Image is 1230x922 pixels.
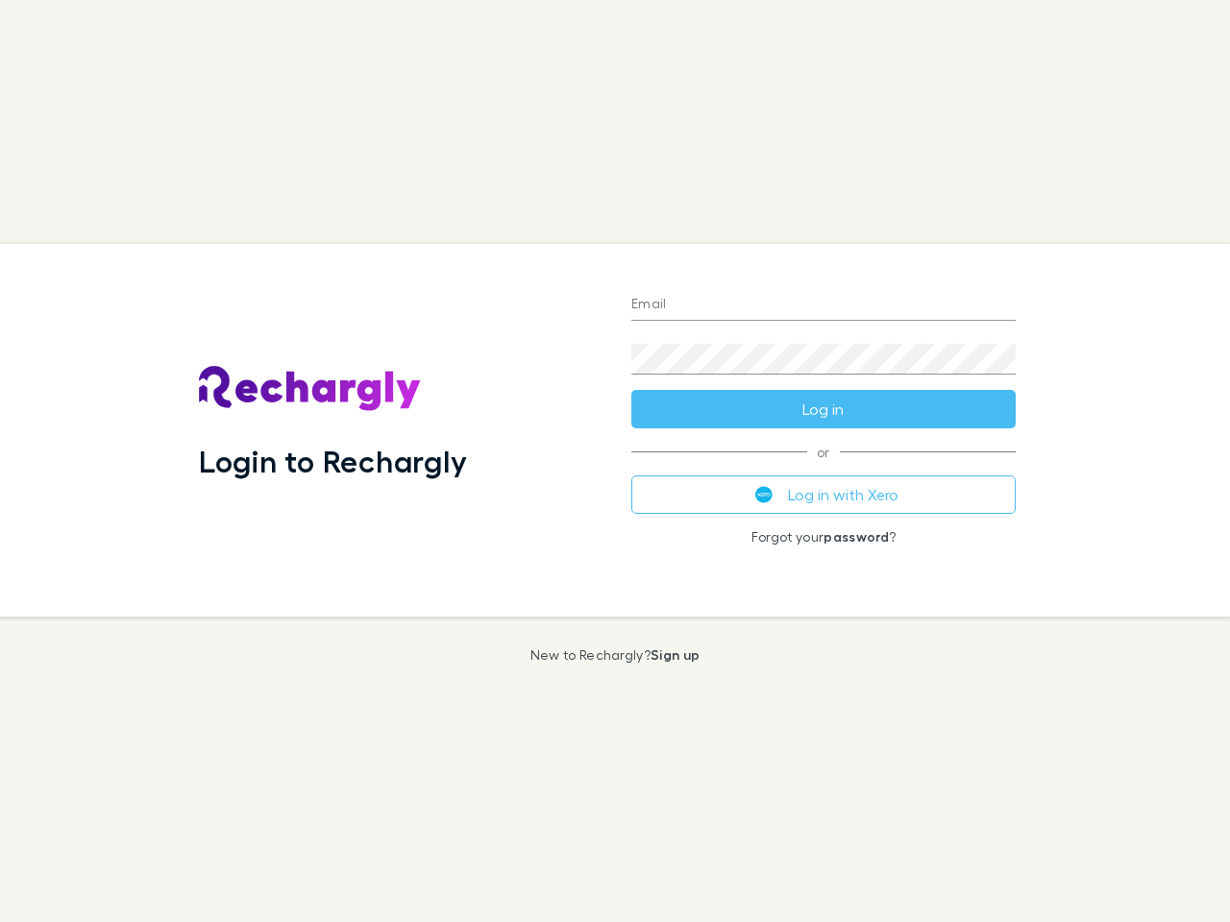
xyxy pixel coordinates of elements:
a: password [824,528,889,545]
a: Sign up [651,646,700,663]
p: New to Rechargly? [530,647,701,663]
button: Log in [631,390,1016,428]
h1: Login to Rechargly [199,443,467,479]
img: Rechargly's Logo [199,366,422,412]
p: Forgot your ? [631,529,1016,545]
button: Log in with Xero [631,475,1016,514]
img: Xero's logo [755,486,773,503]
